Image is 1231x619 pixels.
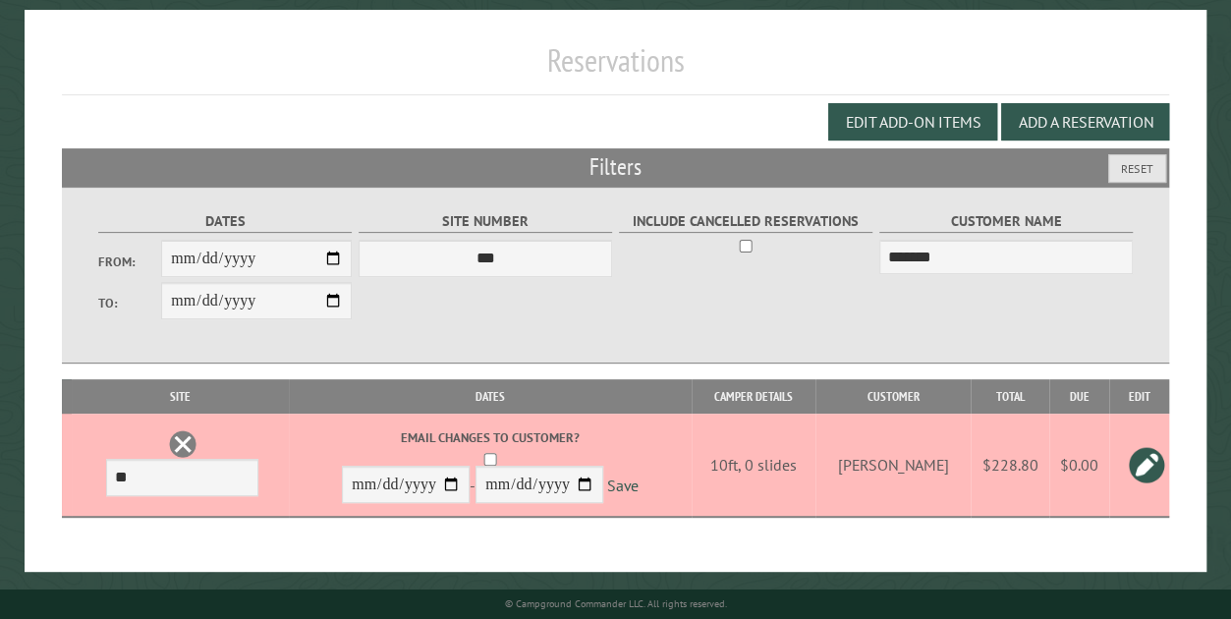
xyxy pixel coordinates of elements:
[1109,379,1170,414] th: Edit
[292,428,689,508] div: -
[879,210,1134,233] label: Customer Name
[168,429,197,459] a: Delete this reservation
[72,379,289,414] th: Site
[815,379,972,414] th: Customer
[692,379,814,414] th: Camper Details
[692,414,814,517] td: 10ft, 0 slides
[289,379,692,414] th: Dates
[828,103,997,141] button: Edit Add-on Items
[292,428,689,447] label: Email changes to customer?
[62,41,1170,95] h1: Reservations
[619,210,873,233] label: Include Cancelled Reservations
[98,253,162,271] label: From:
[971,379,1049,414] th: Total
[98,210,353,233] label: Dates
[62,148,1170,186] h2: Filters
[1049,414,1108,517] td: $0.00
[359,210,613,233] label: Site Number
[815,414,972,517] td: [PERSON_NAME]
[98,294,162,312] label: To:
[505,597,727,610] small: © Campground Commander LLC. All rights reserved.
[607,476,639,495] a: Save
[1001,103,1169,141] button: Add a Reservation
[971,414,1049,517] td: $228.80
[1108,154,1166,183] button: Reset
[1049,379,1108,414] th: Due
